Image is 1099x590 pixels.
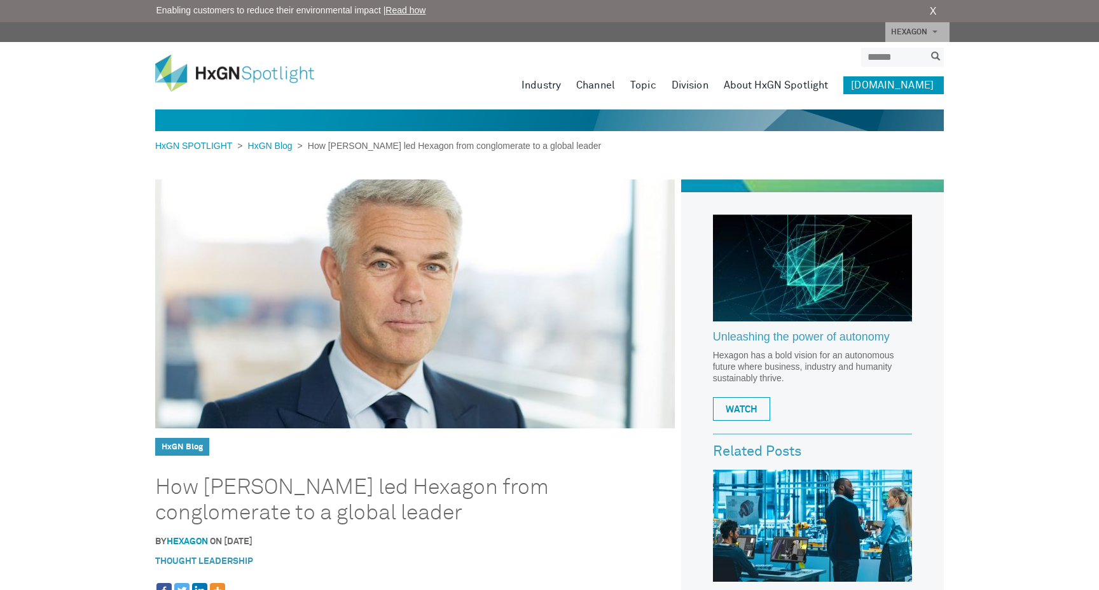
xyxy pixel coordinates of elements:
span: Enabling customers to reduce their environmental impact | [156,4,426,17]
span: By [155,537,210,546]
a: HxGN Blog [162,443,203,451]
a: Division [672,76,708,94]
a: Industry [522,76,561,94]
a: WATCH [713,397,770,421]
img: Data, collaboration and automation: What can all industries learn from manufacturing’s successes ... [713,470,912,582]
a: X [930,4,937,19]
img: How Ola Rollén led Hexagon from conglomerate to a global leader [155,179,675,428]
p: Hexagon has a bold vision for an autonomous future where business, industry and humanity sustaina... [713,349,912,384]
span: How [PERSON_NAME] led Hexagon from conglomerate to a global leader [303,141,601,151]
a: Channel [576,76,615,94]
a: Topic [630,76,656,94]
time: [DATE] [224,537,252,546]
h3: Related Posts [713,444,912,460]
a: Read how [385,5,425,15]
a: HxGN SPOTLIGHT [155,141,237,151]
img: Hexagon_CorpVideo_Pod_RR_2.jpg [713,214,912,321]
a: HEXAGON [885,22,950,42]
a: Unleashing the power of autonomy [713,331,912,350]
a: hexagon [167,537,208,546]
a: Thought Leadership [155,557,253,566]
a: HxGN Blog [243,141,298,151]
a: [DOMAIN_NAME] [843,76,944,94]
span: on [210,537,252,546]
a: About HxGN Spotlight [724,76,829,94]
div: > > [155,139,601,153]
img: HxGN Spotlight [155,55,333,92]
h1: How [PERSON_NAME] led Hexagon from conglomerate to a global leader [155,475,638,526]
